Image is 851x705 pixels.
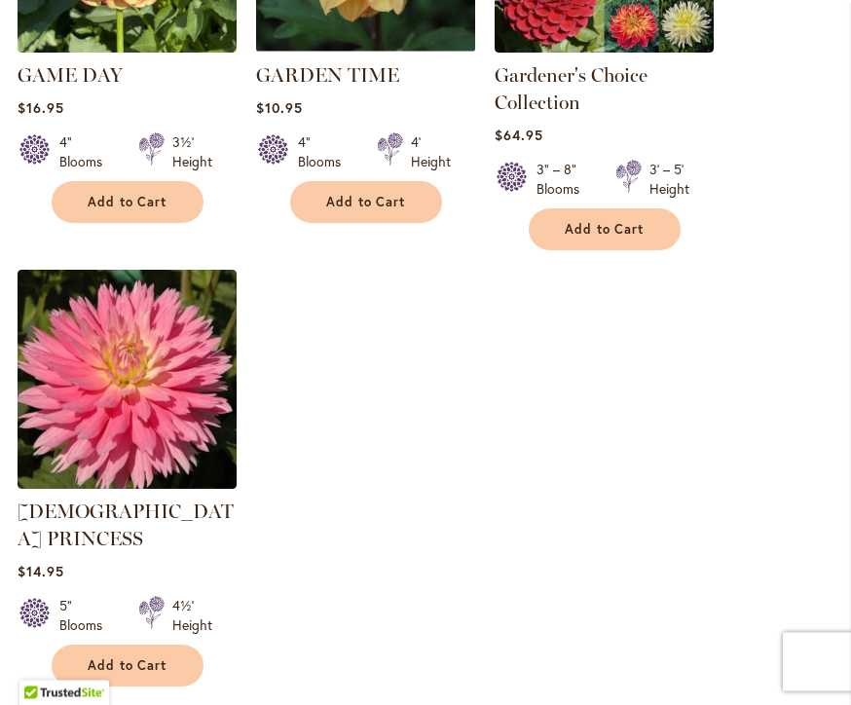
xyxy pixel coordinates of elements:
span: $64.95 [495,127,543,145]
button: Add to Cart [529,209,681,251]
img: GAY PRINCESS [18,271,237,490]
div: 4½' Height [172,597,212,636]
a: Gardener's Choice Collection [495,39,714,57]
div: 4" Blooms [298,133,353,172]
span: Add to Cart [88,195,167,211]
span: Add to Cart [565,222,645,239]
div: 3' – 5' Height [649,161,689,200]
a: [DEMOGRAPHIC_DATA] PRINCESS [18,501,234,551]
div: 3" – 8" Blooms [536,161,592,200]
iframe: Launch Accessibility Center [15,636,69,690]
a: Gardener's Choice Collection [495,64,647,115]
button: Add to Cart [52,646,203,687]
span: Add to Cart [326,195,406,211]
div: 3½' Height [172,133,212,172]
button: Add to Cart [52,182,203,224]
a: GAME DAY [18,64,123,88]
a: GAME DAY [18,39,237,57]
div: 4" Blooms [59,133,115,172]
div: 4' Height [411,133,451,172]
span: Add to Cart [88,658,167,675]
button: Add to Cart [290,182,442,224]
div: 5" Blooms [59,597,115,636]
a: GARDEN TIME [256,39,475,57]
span: $14.95 [18,563,64,581]
a: GAY PRINCESS [18,475,237,494]
a: GARDEN TIME [256,64,399,88]
span: $10.95 [256,99,303,118]
span: $16.95 [18,99,64,118]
